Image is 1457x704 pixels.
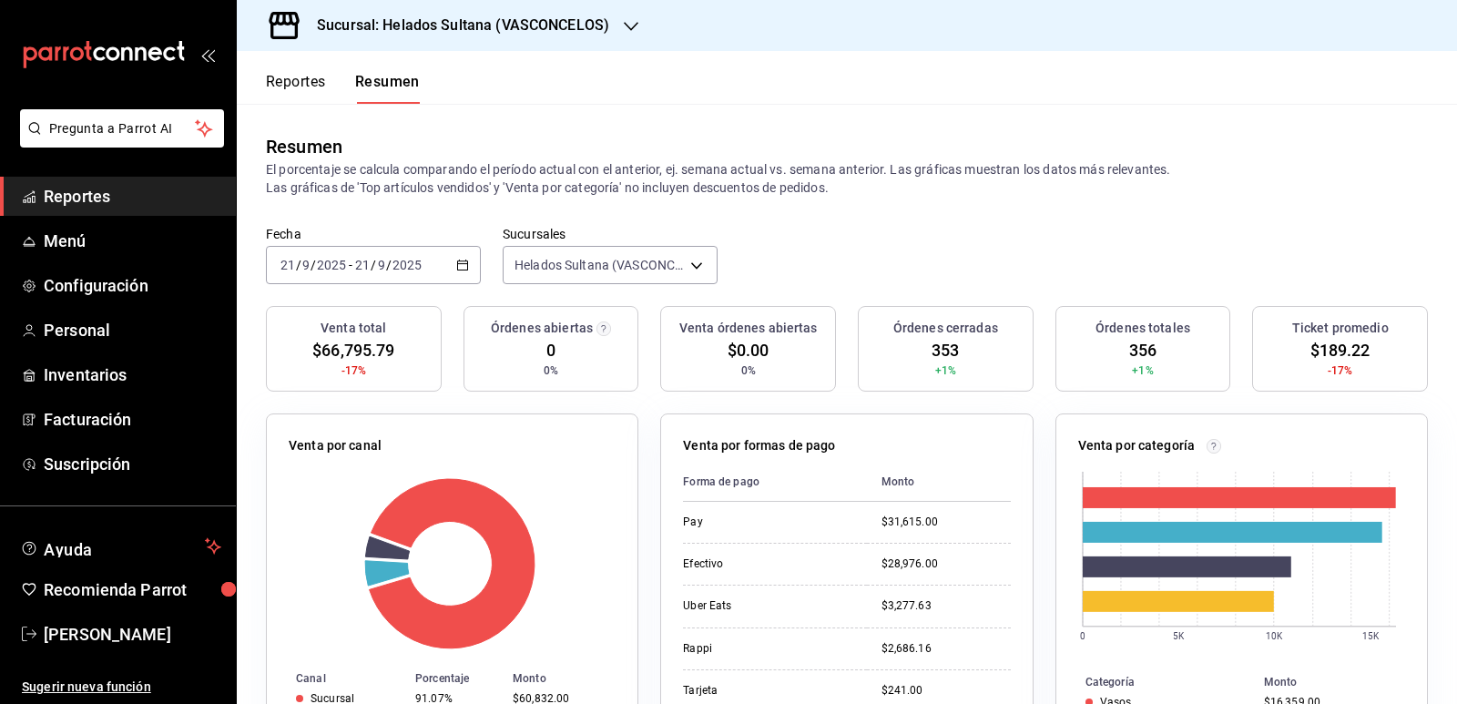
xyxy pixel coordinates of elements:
span: Configuración [44,273,221,298]
span: Sugerir nueva función [22,678,221,697]
div: Pay [683,515,851,530]
input: ---- [316,258,347,272]
p: Venta por categoría [1078,436,1196,455]
th: Canal [267,668,408,689]
h3: Ticket promedio [1292,319,1389,338]
h3: Órdenes cerradas [893,319,998,338]
p: Venta por formas de pago [683,436,835,455]
label: Fecha [266,228,481,240]
th: Categoría [1056,672,1257,692]
span: / [371,258,376,272]
span: Personal [44,318,221,342]
div: $31,615.00 [881,515,1011,530]
div: Tarjeta [683,683,851,699]
div: $28,976.00 [881,556,1011,572]
span: Inventarios [44,362,221,387]
input: -- [301,258,311,272]
th: Porcentaje [408,668,505,689]
h3: Órdenes abiertas [491,319,593,338]
span: - [349,258,352,272]
span: / [386,258,392,272]
span: +1% [935,362,956,379]
span: Helados Sultana (VASCONCELOS) [515,256,684,274]
span: Suscripción [44,452,221,476]
span: / [311,258,316,272]
a: Pregunta a Parrot AI [13,132,224,151]
button: Reportes [266,73,326,104]
span: 356 [1129,338,1156,362]
span: Reportes [44,184,221,209]
th: Monto [505,668,637,689]
span: 0 [546,338,555,362]
div: Rappi [683,641,851,657]
input: -- [377,258,386,272]
button: Resumen [355,73,420,104]
span: $66,795.79 [312,338,394,362]
button: open_drawer_menu [200,47,215,62]
text: 15K [1361,631,1379,641]
th: Monto [1257,672,1427,692]
h3: Órdenes totales [1095,319,1190,338]
button: Pregunta a Parrot AI [20,109,224,148]
label: Sucursales [503,228,718,240]
span: [PERSON_NAME] [44,622,221,647]
h3: Venta órdenes abiertas [679,319,818,338]
span: 353 [932,338,959,362]
h3: Venta total [321,319,386,338]
span: Menú [44,229,221,253]
span: 0% [741,362,756,379]
text: 10K [1265,631,1282,641]
h3: Sucursal: Helados Sultana (VASCONCELOS) [302,15,609,36]
span: +1% [1132,362,1153,379]
span: $0.00 [728,338,769,362]
span: -17% [341,362,367,379]
div: navigation tabs [266,73,420,104]
text: 5K [1173,631,1185,641]
th: Forma de pago [683,463,866,502]
p: El porcentaje se calcula comparando el período actual con el anterior, ej. semana actual vs. sema... [266,160,1428,197]
span: -17% [1328,362,1353,379]
span: 0% [544,362,558,379]
span: Recomienda Parrot [44,577,221,602]
p: Venta por canal [289,436,382,455]
span: Pregunta a Parrot AI [49,119,196,138]
div: Efectivo [683,556,851,572]
input: -- [354,258,371,272]
div: Resumen [266,133,342,160]
div: $2,686.16 [881,641,1011,657]
span: $189.22 [1310,338,1370,362]
span: Facturación [44,407,221,432]
span: / [296,258,301,272]
th: Monto [867,463,1011,502]
span: Ayuda [44,536,198,557]
text: 0 [1080,631,1085,641]
div: $3,277.63 [881,598,1011,614]
input: -- [280,258,296,272]
div: $241.00 [881,683,1011,699]
input: ---- [392,258,423,272]
div: Uber Eats [683,598,851,614]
